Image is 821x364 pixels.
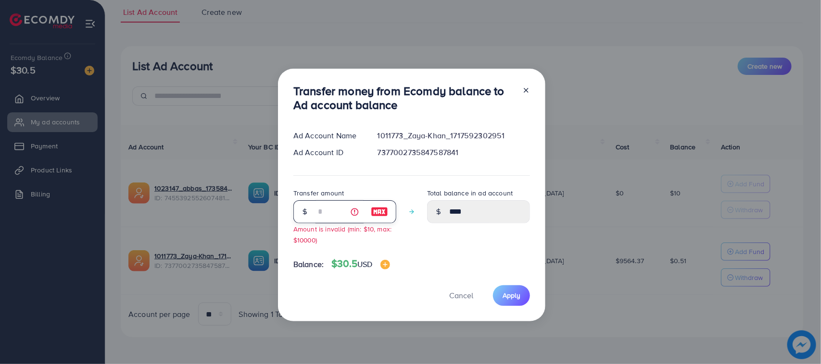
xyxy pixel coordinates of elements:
img: image [371,206,388,218]
h3: Transfer money from Ecomdy balance to Ad account balance [293,84,515,112]
span: Cancel [449,290,473,301]
div: Ad Account ID [286,147,370,158]
span: Balance: [293,259,324,270]
div: 1011773_Zaya-Khan_1717592302951 [370,130,538,141]
label: Transfer amount [293,188,344,198]
small: Amount is invalid (min: $10, max: $10000) [293,224,392,244]
label: Total balance in ad account [427,188,513,198]
span: USD [357,259,372,269]
button: Apply [493,285,530,306]
h4: $30.5 [331,258,390,270]
span: Apply [503,291,520,300]
img: image [380,260,390,269]
button: Cancel [437,285,485,306]
div: 7377002735847587841 [370,147,538,158]
div: Ad Account Name [286,130,370,141]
